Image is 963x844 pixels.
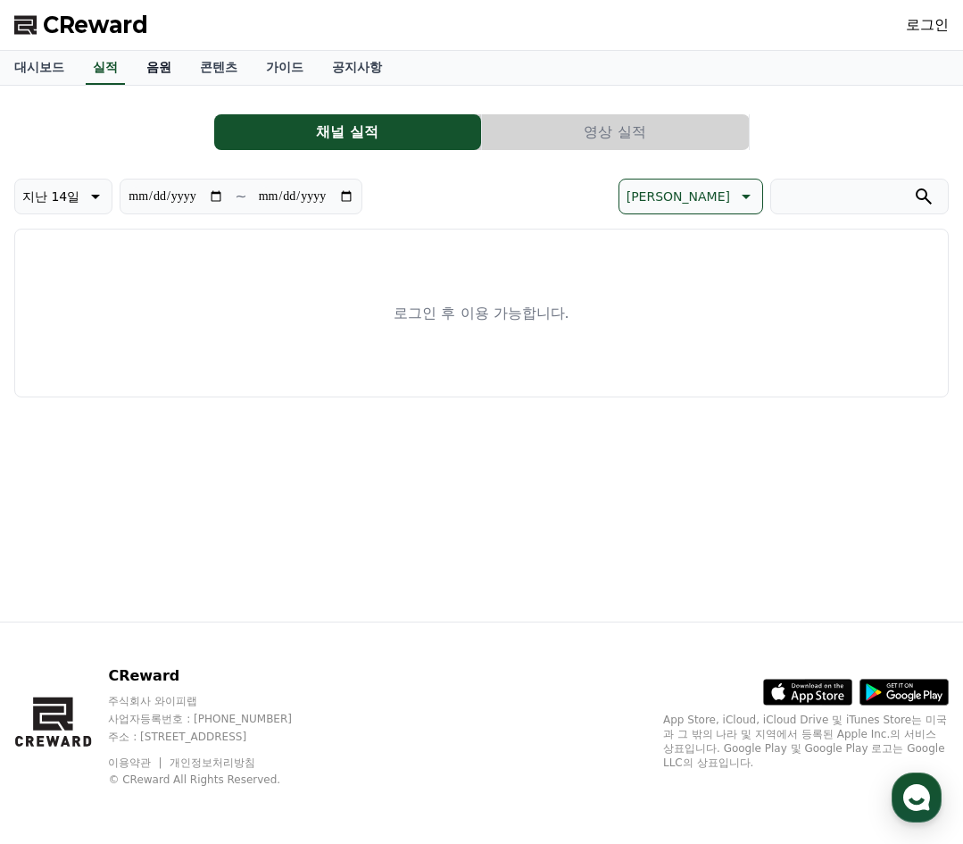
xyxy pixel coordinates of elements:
[5,566,118,611] a: 홈
[482,114,750,150] a: 영상 실적
[43,11,148,39] span: CReward
[86,51,125,85] a: 실적
[108,730,326,744] p: 주소 : [STREET_ADDRESS]
[22,184,79,209] p: 지난 14일
[108,773,326,787] p: © CReward All Rights Reserved.
[14,179,112,214] button: 지난 14일
[56,593,67,607] span: 홈
[14,11,148,39] a: CReward
[132,51,186,85] a: 음원
[214,114,481,150] button: 채널 실적
[163,594,185,608] span: 대화
[252,51,318,85] a: 가이드
[906,14,949,36] a: 로그인
[108,665,326,687] p: CReward
[663,713,949,770] p: App Store, iCloud, iCloud Drive 및 iTunes Store는 미국과 그 밖의 나라 및 지역에서 등록된 Apple Inc.의 서비스 상표입니다. Goo...
[276,593,297,607] span: 설정
[618,179,763,214] button: [PERSON_NAME]
[394,303,569,324] p: 로그인 후 이용 가능합니다.
[118,566,230,611] a: 대화
[214,114,482,150] a: 채널 실적
[627,184,730,209] p: [PERSON_NAME]
[318,51,396,85] a: 공지사항
[108,712,326,726] p: 사업자등록번호 : [PHONE_NUMBER]
[235,186,246,207] p: ~
[186,51,252,85] a: 콘텐츠
[170,756,255,769] a: 개인정보처리방침
[230,566,343,611] a: 설정
[482,114,749,150] button: 영상 실적
[108,756,164,769] a: 이용약관
[108,694,326,708] p: 주식회사 와이피랩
